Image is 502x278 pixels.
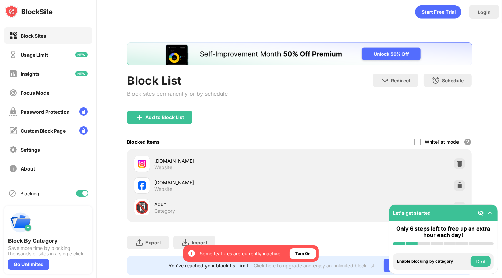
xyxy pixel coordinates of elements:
img: eye-not-visible.svg [477,210,484,216]
img: error-circle-white.svg [187,249,196,257]
div: Website [154,186,172,192]
img: push-categories.svg [8,210,33,235]
div: Login [478,9,491,15]
div: Turn On [295,250,310,257]
div: Custom Block Page [21,128,66,134]
div: Save more time by blocking thousands of sites in a single click [8,245,88,256]
div: Go Unlimited [8,259,49,270]
iframe: Banner [127,42,472,65]
div: About [21,166,35,172]
div: 🔞 [135,200,149,214]
div: Blocked Items [127,139,160,145]
div: Password Protection [21,109,70,115]
div: Some features are currently inactive. [200,250,282,257]
img: blocking-icon.svg [8,189,16,197]
img: favicons [138,160,146,168]
div: Usage Limit [21,52,48,58]
img: logo-blocksite.svg [5,5,53,18]
img: block-on.svg [9,32,17,40]
div: Block List [127,74,228,87]
div: [DOMAIN_NAME] [154,179,300,186]
div: Whitelist mode [425,139,459,145]
img: new-icon.svg [75,71,88,76]
div: Block By Category [8,237,88,244]
div: Settings [21,147,40,153]
img: time-usage-off.svg [9,51,17,59]
img: lock-menu.svg [79,126,88,135]
div: Only 6 steps left to free up an extra hour each day! [393,225,494,238]
div: Go Unlimited [384,259,430,272]
img: customize-block-page-off.svg [9,126,17,135]
div: Block sites permanently or by schedule [127,90,228,97]
img: omni-setup-toggle.svg [487,210,494,216]
div: You’ve reached your block list limit. [168,263,250,269]
div: Blocking [20,191,39,196]
div: Block Sites [21,33,46,39]
div: Enable blocking by category [397,259,469,264]
div: [DOMAIN_NAME] [154,157,300,164]
div: Redirect [391,78,410,83]
div: Adult [154,201,300,208]
div: Insights [21,71,40,77]
img: password-protection-off.svg [9,107,17,116]
img: favicons [138,181,146,190]
div: Category [154,208,175,214]
img: new-icon.svg [75,52,88,57]
div: Export [145,240,161,245]
div: Schedule [442,78,464,83]
div: Click here to upgrade and enjoy an unlimited block list. [254,263,376,269]
div: Focus Mode [21,90,49,96]
img: insights-off.svg [9,69,17,78]
img: settings-off.svg [9,145,17,154]
img: focus-off.svg [9,88,17,97]
div: Let's get started [393,210,431,216]
img: about-off.svg [9,164,17,173]
div: Import [192,240,207,245]
div: Website [154,164,172,171]
div: Add to Block List [145,115,184,120]
div: animation [415,5,461,19]
button: Do it [471,256,491,267]
img: lock-menu.svg [79,107,88,116]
